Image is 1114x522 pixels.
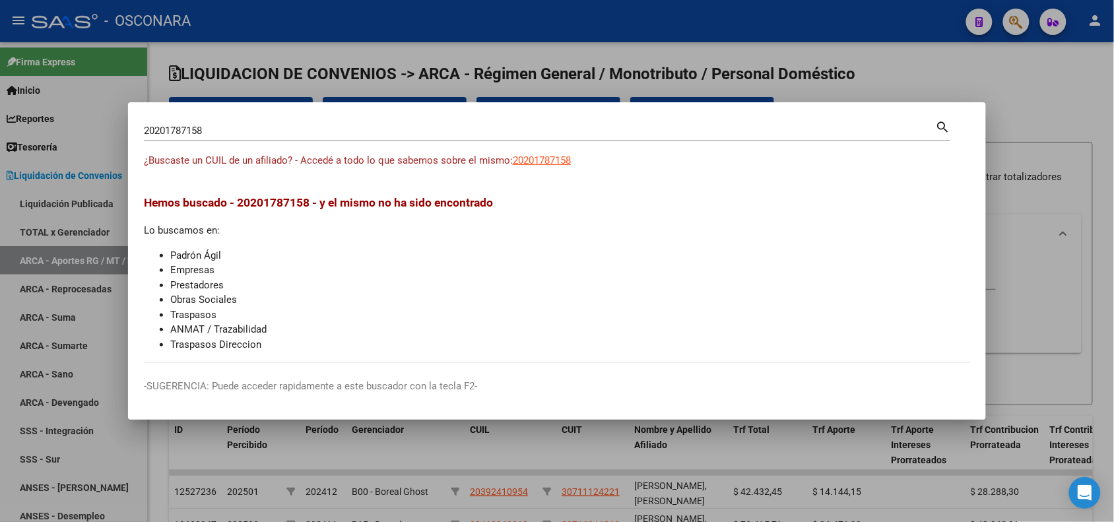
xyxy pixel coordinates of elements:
[170,263,970,278] li: Empresas
[144,194,970,352] div: Lo buscamos en:
[170,278,970,293] li: Prestadores
[144,196,493,209] span: Hemos buscado - 20201787158 - y el mismo no ha sido encontrado
[144,379,970,394] p: -SUGERENCIA: Puede acceder rapidamente a este buscador con la tecla F2-
[170,308,970,323] li: Traspasos
[170,337,970,352] li: Traspasos Direccion
[170,248,970,263] li: Padrón Ágil
[936,118,951,134] mat-icon: search
[170,322,970,337] li: ANMAT / Trazabilidad
[144,154,513,166] span: ¿Buscaste un CUIL de un afiliado? - Accedé a todo lo que sabemos sobre el mismo:
[170,292,970,308] li: Obras Sociales
[1069,477,1101,509] div: Open Intercom Messenger
[513,154,571,166] span: 20201787158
